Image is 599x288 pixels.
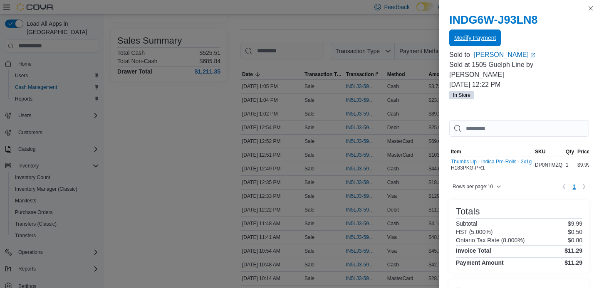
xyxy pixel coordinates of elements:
h4: $11.29 [564,259,582,266]
span: Qty [566,148,574,155]
input: This is a search bar. As you type, the results lower in the page will automatically filter. [449,120,589,137]
button: Qty [564,147,576,157]
button: Thumbs Up - Indica Pre-Rolls - 2x1g [451,159,532,165]
h6: Ontario Tax Rate (8.000%) [456,237,525,244]
button: Close this dialog [586,3,596,13]
h4: $11.29 [564,247,582,254]
ul: Pagination for table: MemoryTable from EuiInMemoryTable [569,180,579,193]
p: [DATE] 12:22 PM [449,80,589,90]
button: Rows per page:10 [449,182,505,192]
p: $0.50 [568,229,582,235]
svg: External link [530,53,535,58]
span: SKU [535,148,545,155]
button: Page 1 of 1 [569,180,579,193]
div: 1 [564,160,576,170]
span: Modify Payment [454,34,496,42]
button: Previous page [559,182,569,192]
h6: HST (5.000%) [456,229,493,235]
span: In Store [453,91,470,99]
button: Item [449,147,533,157]
nav: Pagination for table: MemoryTable from EuiInMemoryTable [559,180,589,193]
button: Modify Payment [449,30,501,46]
div: $9.99 [576,160,592,170]
p: $9.99 [568,220,582,227]
span: Rows per page : 10 [453,183,493,190]
button: Next page [579,182,589,192]
p: $0.80 [568,237,582,244]
span: 1 [572,182,576,191]
span: Price [577,148,589,155]
p: Sold at 1505 Guelph Line by [PERSON_NAME] [449,60,589,80]
span: In Store [449,91,474,99]
span: DP0NTMZQ [535,162,562,168]
div: H183PKG-PR1 [451,159,532,171]
button: Price [576,147,592,157]
span: Item [451,148,461,155]
h4: Payment Amount [456,259,504,266]
h3: Totals [456,207,480,217]
a: [PERSON_NAME]External link [474,50,589,60]
h2: INDG6W-J93LN8 [449,13,589,27]
h4: Invoice Total [456,247,491,254]
h6: Subtotal [456,220,477,227]
button: SKU [533,147,564,157]
div: Sold to [449,50,472,60]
